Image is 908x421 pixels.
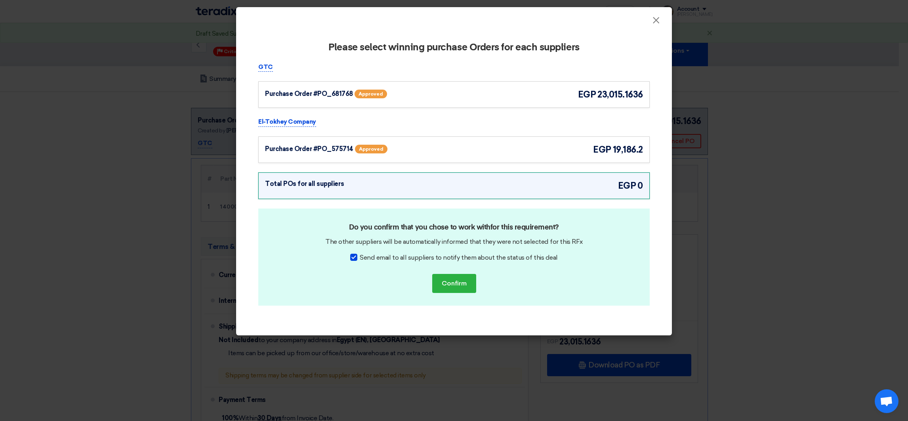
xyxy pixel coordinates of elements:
[652,14,660,30] span: ×
[355,145,387,153] span: Approved
[646,13,666,29] button: Close
[265,144,353,154] div: Purchase Order #PO_575714
[258,117,316,127] p: El-Tokhey Company
[275,222,633,233] h2: Do you confirm that you chose to work with for this requirement?
[355,90,387,98] span: Approved
[875,389,898,413] a: Open chat
[637,179,643,192] span: 0
[360,253,557,262] span: Send email to all suppliers to notify them about the status of this deal
[613,143,643,156] span: 19,186.2
[258,63,273,72] p: GTC
[432,274,476,293] button: Confirm
[271,237,637,247] div: The other suppliers will be automatically informed that they were not selected for this RFx
[265,89,353,99] div: Purchase Order #PO_681768
[578,88,596,101] span: egp
[265,179,344,189] div: Total POs for all suppliers
[618,179,636,192] span: egp
[593,143,611,156] span: egp
[597,88,643,101] span: 23,015.1636
[258,42,650,53] h2: Please select winning purchase Orders for each suppliers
